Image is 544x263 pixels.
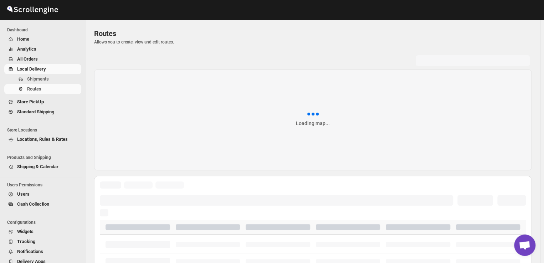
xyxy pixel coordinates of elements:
[4,74,81,84] button: Shipments
[7,127,82,133] span: Store Locations
[17,46,36,52] span: Analytics
[4,237,81,247] button: Tracking
[17,136,68,142] span: Locations, Rules & Rates
[4,199,81,209] button: Cash Collection
[296,120,330,127] div: Loading map...
[4,84,81,94] button: Routes
[17,56,38,62] span: All Orders
[4,162,81,172] button: Shipping & Calendar
[4,189,81,199] button: Users
[27,76,49,82] span: Shipments
[4,34,81,44] button: Home
[7,182,82,188] span: Users Permissions
[7,27,82,33] span: Dashboard
[17,249,43,254] span: Notifications
[7,155,82,160] span: Products and Shipping
[4,54,81,64] button: All Orders
[94,39,532,45] p: Allows you to create, view and edit routes.
[17,191,30,197] span: Users
[4,227,81,237] button: Widgets
[94,29,116,38] span: Routes
[17,36,29,42] span: Home
[17,66,46,72] span: Local Delivery
[17,164,58,169] span: Shipping & Calendar
[17,99,44,104] span: Store PickUp
[17,229,34,234] span: Widgets
[27,86,41,92] span: Routes
[4,247,81,257] button: Notifications
[514,234,535,256] div: Open chat
[7,220,82,225] span: Configurations
[17,239,35,244] span: Tracking
[17,109,54,114] span: Standard Shipping
[4,134,81,144] button: Locations, Rules & Rates
[17,201,49,207] span: Cash Collection
[4,44,81,54] button: Analytics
